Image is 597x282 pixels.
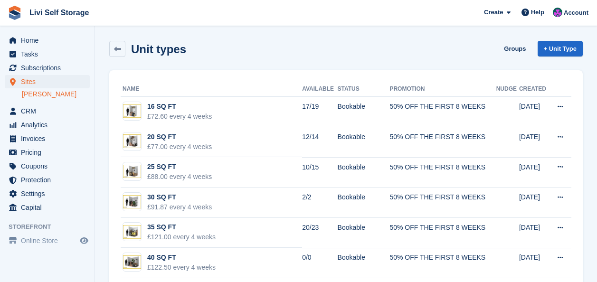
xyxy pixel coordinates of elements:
div: £88.00 every 4 weeks [147,172,212,182]
span: Sites [21,75,78,88]
span: Account [564,8,588,18]
td: 50% OFF THE FIRST 8 WEEKS [389,157,496,188]
span: Home [21,34,78,47]
td: 50% OFF THE FIRST 8 WEEKS [389,218,496,248]
span: Analytics [21,118,78,132]
th: Created [519,82,550,97]
span: Settings [21,187,78,200]
td: Bookable [338,218,390,248]
td: 17/19 [302,97,337,127]
a: menu [5,118,90,132]
a: menu [5,160,90,173]
td: 50% OFF THE FIRST 8 WEEKS [389,188,496,218]
a: menu [5,75,90,88]
a: menu [5,61,90,75]
th: Available [302,82,337,97]
a: menu [5,201,90,214]
span: Protection [21,173,78,187]
td: Bookable [338,188,390,218]
span: Tasks [21,47,78,61]
span: Create [484,8,503,17]
img: 30-sqft-unit.jpg [123,195,141,209]
span: Help [531,8,544,17]
a: menu [5,47,90,61]
td: [DATE] [519,157,550,188]
a: menu [5,234,90,247]
th: Promotion [389,82,496,97]
td: Bookable [338,97,390,127]
a: menu [5,34,90,47]
td: [DATE] [519,127,550,158]
span: Invoices [21,132,78,145]
td: 50% OFF THE FIRST 8 WEEKS [389,127,496,158]
h2: Unit types [131,43,186,56]
td: Bookable [338,248,390,278]
a: menu [5,146,90,159]
div: £122.50 every 4 weeks [147,263,216,273]
th: Name [121,82,302,97]
img: 25-sqft-unit.jpg [123,165,141,179]
a: menu [5,187,90,200]
td: Bookable [338,127,390,158]
a: menu [5,132,90,145]
span: Capital [21,201,78,214]
div: £121.00 every 4 weeks [147,232,216,242]
img: 35-sqft-unit.jpg [123,225,141,239]
td: [DATE] [519,248,550,278]
span: Pricing [21,146,78,159]
td: 20/23 [302,218,337,248]
div: 20 SQ FT [147,132,212,142]
a: Groups [500,41,530,56]
span: Subscriptions [21,61,78,75]
div: £72.60 every 4 weeks [147,112,212,122]
td: 0/0 [302,248,337,278]
td: 2/2 [302,188,337,218]
span: Coupons [21,160,78,173]
div: £77.00 every 4 weeks [147,142,212,152]
img: stora-icon-8386f47178a22dfd0bd8f6a31ec36ba5ce8667c1dd55bd0f319d3a0aa187defe.svg [8,6,22,20]
img: Graham Cameron [553,8,562,17]
td: Bookable [338,157,390,188]
a: menu [5,173,90,187]
span: Online Store [21,234,78,247]
td: 12/14 [302,127,337,158]
a: [PERSON_NAME] [22,90,90,99]
div: 30 SQ FT [147,192,212,202]
img: 20-sqft-unit.jpg [123,134,141,148]
td: 50% OFF THE FIRST 8 WEEKS [389,248,496,278]
span: CRM [21,104,78,118]
img: 15-sqft-unit.jpg [123,104,141,118]
a: + Unit Type [538,41,583,56]
a: Preview store [78,235,90,246]
div: 25 SQ FT [147,162,212,172]
a: menu [5,104,90,118]
td: [DATE] [519,218,550,248]
img: 40-sqft-unit.jpg [123,255,141,269]
th: Nudge [496,82,519,97]
td: [DATE] [519,97,550,127]
div: 40 SQ FT [147,253,216,263]
a: Livi Self Storage [26,5,93,20]
td: 50% OFF THE FIRST 8 WEEKS [389,97,496,127]
div: 16 SQ FT [147,102,212,112]
th: Status [338,82,390,97]
td: [DATE] [519,188,550,218]
div: £91.87 every 4 weeks [147,202,212,212]
span: Storefront [9,222,95,232]
div: 35 SQ FT [147,222,216,232]
td: 10/15 [302,157,337,188]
